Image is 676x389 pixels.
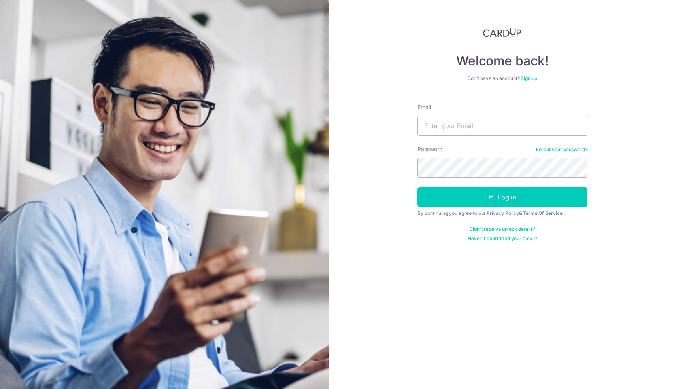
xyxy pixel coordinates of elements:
[417,210,587,216] div: By continuing you agree to our &
[468,235,537,242] a: Haven't confirmed your email?
[417,53,587,69] h4: Welcome back!
[487,210,519,216] a: Privacy Policy
[536,146,587,153] a: Forgot your password?
[417,103,431,111] label: Email
[417,116,587,136] input: Enter your Email
[469,226,535,232] a: Didn't receive unlock details?
[417,187,587,207] button: Log in
[417,145,443,153] label: Password
[521,75,537,81] a: Sign up
[483,28,522,37] img: CardUp Logo
[417,75,587,82] div: Don’t have an account?
[523,210,563,216] a: Terms Of Service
